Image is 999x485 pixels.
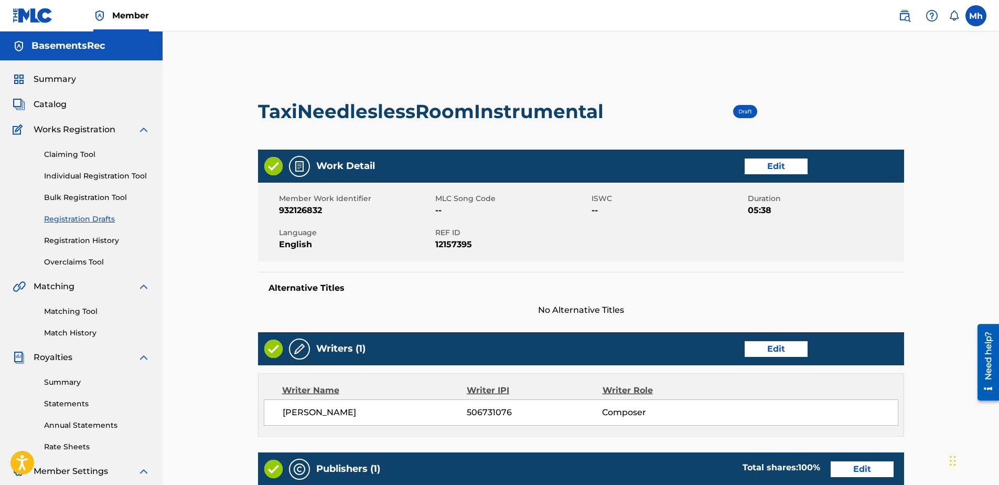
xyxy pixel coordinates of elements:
[258,304,904,317] span: No Alternative Titles
[13,73,25,86] img: Summary
[34,123,115,136] span: Works Registration
[435,238,589,251] span: 12157395
[603,384,726,397] div: Writer Role
[34,280,74,293] span: Matching
[44,441,150,452] a: Rate Sheets
[44,149,150,160] a: Claiming Tool
[748,193,901,204] span: Duration
[44,398,150,409] a: Statements
[13,280,26,293] img: Matching
[44,377,150,388] a: Summary
[137,351,150,364] img: expand
[112,9,149,22] span: Member
[316,463,380,475] h5: Publishers (1)
[44,192,150,203] a: Bulk Registration Tool
[44,257,150,268] a: Overclaims Tool
[137,280,150,293] img: expand
[316,160,375,172] h5: Work Detail
[93,9,106,22] img: Top Rightsholder
[947,435,999,485] iframe: Chat Widget
[435,193,589,204] span: MLC Song Code
[743,461,820,474] div: Total shares:
[894,5,915,26] a: Public Search
[34,98,67,111] span: Catalog
[592,204,745,217] span: --
[264,157,283,175] img: Valid
[13,465,25,478] img: Member Settings
[44,214,150,225] a: Registration Drafts
[316,343,366,355] h5: Writers (1)
[31,40,105,52] h5: BasementsRec
[279,204,433,217] span: 932126832
[283,406,467,419] span: [PERSON_NAME]
[34,351,72,364] span: Royalties
[13,73,76,86] a: SummarySummary
[282,384,467,397] div: Writer Name
[13,98,67,111] a: CatalogCatalog
[13,123,26,136] img: Works Registration
[137,123,150,136] img: expand
[13,351,25,364] img: Royalties
[592,193,745,204] span: ISWC
[264,460,283,478] img: Valid
[950,445,956,477] div: Drag
[137,465,150,478] img: expand
[44,235,150,246] a: Registration History
[745,159,808,174] a: Edit
[435,204,589,217] span: --
[268,283,894,293] h5: Alternative Titles
[798,462,820,472] span: 100 %
[264,340,283,358] img: Valid
[602,406,725,419] span: Composer
[949,10,959,21] div: Notifications
[44,328,150,339] a: Match History
[34,73,76,86] span: Summary
[293,160,306,173] img: Work Detail
[748,204,901,217] span: 05:38
[258,100,609,123] h2: TaxiNeedleslessRoomInstrumental
[13,40,25,52] img: Accounts
[279,193,433,204] span: Member Work Identifier
[921,5,942,26] div: Help
[467,406,602,419] span: 506731076
[831,461,894,477] a: Edit
[44,420,150,431] a: Annual Statements
[738,108,752,115] span: Draft
[13,98,25,111] img: Catalog
[970,320,999,405] iframe: Resource Center
[435,227,589,238] span: REF ID
[13,8,53,23] img: MLC Logo
[745,341,808,357] a: Edit
[44,306,150,317] a: Matching Tool
[34,465,108,478] span: Member Settings
[279,227,433,238] span: Language
[898,9,911,22] img: search
[293,463,306,476] img: Publishers
[279,238,433,251] span: English
[44,171,150,182] a: Individual Registration Tool
[293,343,306,355] img: Writers
[467,384,603,397] div: Writer IPI
[926,9,938,22] img: help
[965,5,986,26] div: User Menu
